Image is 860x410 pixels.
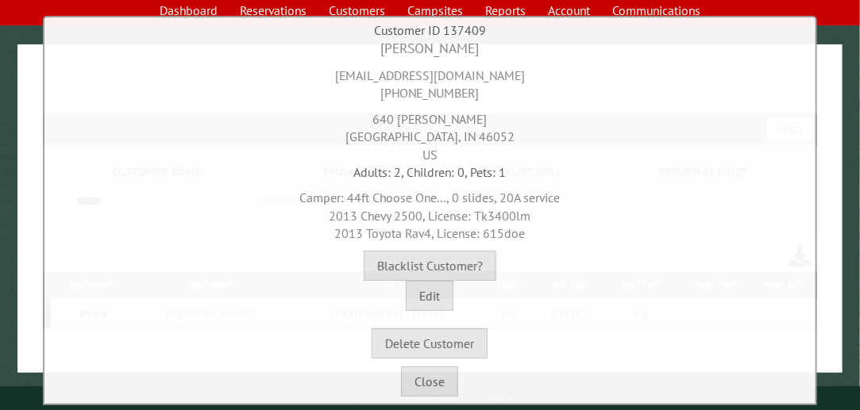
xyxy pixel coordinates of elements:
div: 640 [PERSON_NAME] [GEOGRAPHIC_DATA], IN 46052 US [48,102,812,163]
div: [PERSON_NAME] [48,39,812,59]
div: Adults: 2, Children: 0, Pets: 1 [48,163,812,181]
button: Delete Customer [372,328,488,358]
button: Close [401,366,458,397]
span: 2013 Chevy 2500, License: Tk3400lm [329,208,530,224]
div: Customer ID 137409 [48,21,812,39]
button: Edit [406,281,453,311]
span: 2013 Toyota Rav4, License: 615doe [334,225,525,241]
button: Blacklist Customer? [364,251,496,281]
div: Camper: 44ft Choose One..., 0 slides, 20A service [48,181,812,242]
div: [EMAIL_ADDRESS][DOMAIN_NAME] [PHONE_NUMBER] [48,59,812,102]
